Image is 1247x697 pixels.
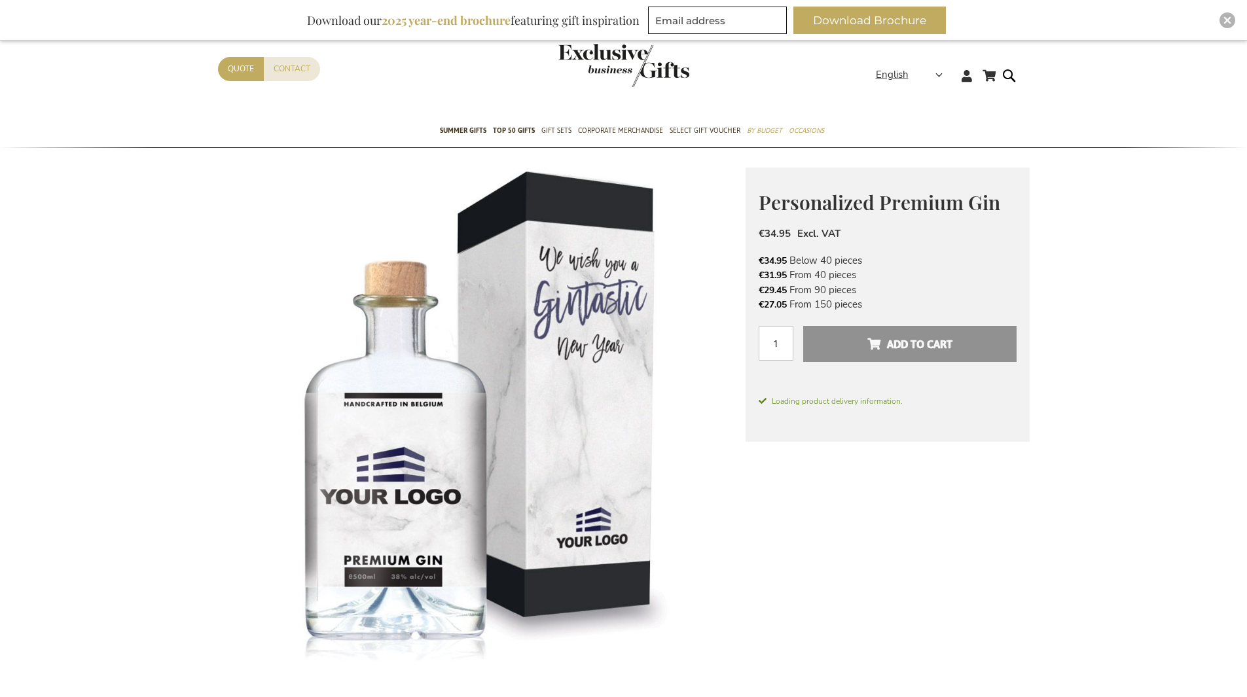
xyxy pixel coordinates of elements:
[759,284,787,296] span: €29.45
[541,115,571,148] a: Gift Sets
[264,57,320,81] a: Contact
[759,269,787,281] span: €31.95
[578,115,663,148] a: Corporate Merchandise
[578,124,663,137] span: Corporate Merchandise
[493,115,535,148] a: TOP 50 Gifts
[759,298,787,311] span: €27.05
[493,124,535,137] span: TOP 50 Gifts
[558,44,689,87] img: Exclusive Business gifts logo
[218,57,264,81] a: Quote
[759,283,1017,297] li: From 90 pieces
[301,7,645,34] div: Download our featuring gift inspiration
[670,115,740,148] a: Select Gift Voucher
[759,297,1017,312] li: From 150 pieces
[648,7,787,34] input: Email address
[218,168,746,695] img: Gepersonaliseerde Premium Gin
[759,253,1017,268] li: Below 40 pieces
[670,124,740,137] span: Select Gift Voucher
[747,115,782,148] a: By Budget
[1220,12,1235,28] div: Close
[759,395,1017,407] span: Loading product delivery information.
[1223,16,1231,24] img: Close
[797,227,840,240] span: Excl. VAT
[876,67,909,82] span: English
[440,115,486,148] a: Summer Gifts
[759,227,791,240] span: €34.95
[759,268,1017,282] li: From 40 pieces
[759,326,793,361] input: Qty
[440,124,486,137] span: Summer Gifts
[759,189,1000,215] span: Personalized Premium Gin
[382,12,511,28] b: 2025 year-end brochure
[558,44,624,87] a: store logo
[789,115,824,148] a: Occasions
[759,255,787,267] span: €34.95
[793,7,946,34] button: Download Brochure
[648,7,791,38] form: marketing offers and promotions
[541,124,571,137] span: Gift Sets
[747,124,782,137] span: By Budget
[789,124,824,137] span: Occasions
